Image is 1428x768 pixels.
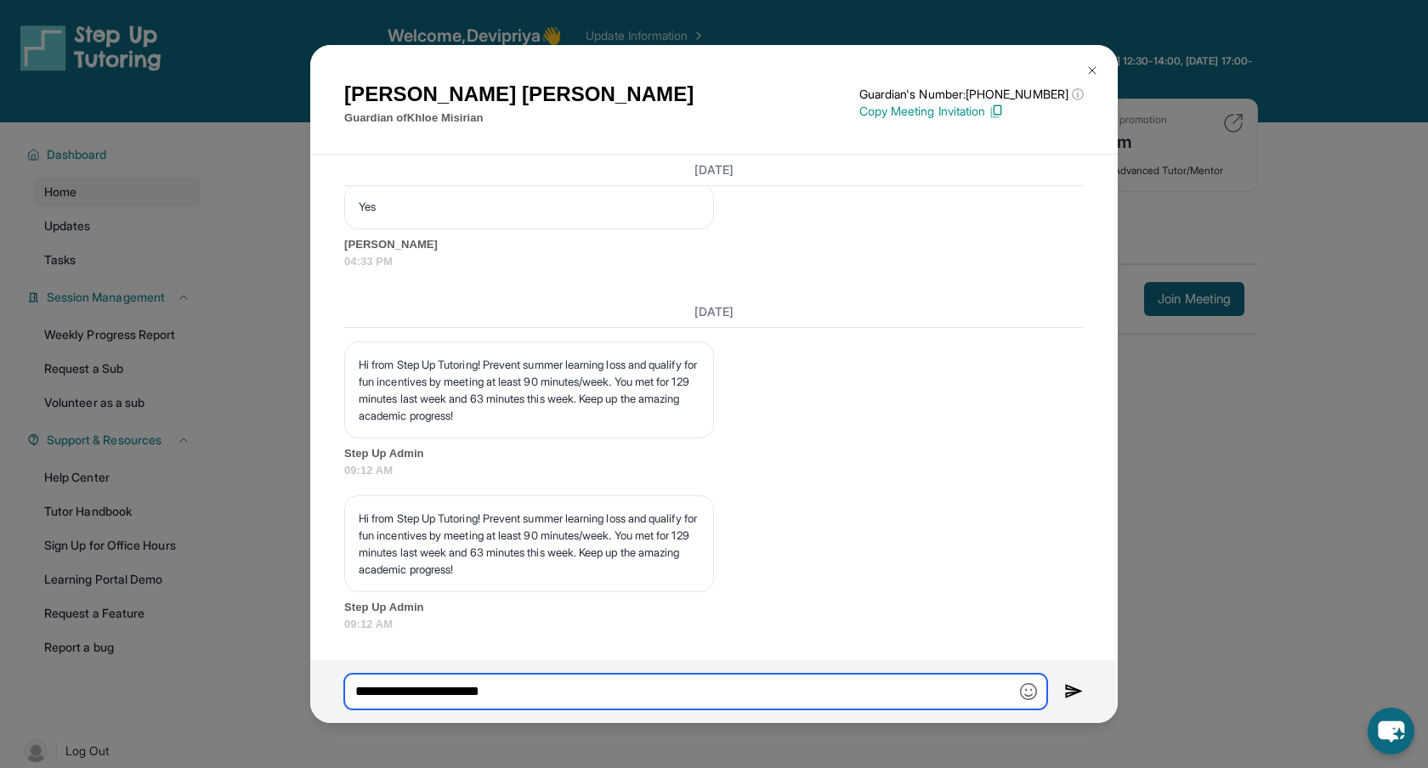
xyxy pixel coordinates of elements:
p: Guardian of Khloe Misirian [344,110,694,127]
p: Copy Meeting Invitation [859,103,1084,120]
span: [PERSON_NAME] [344,236,1084,253]
span: 09:12 AM [344,462,1084,479]
img: Send icon [1064,681,1084,702]
span: 04:33 PM [344,253,1084,270]
h3: [DATE] [344,303,1084,320]
span: Step Up Admin [344,445,1084,462]
h3: [DATE] [344,161,1084,178]
span: Step Up Admin [344,599,1084,616]
p: Hi from Step Up Tutoring! Prevent summer learning loss and qualify for fun incentives by meeting ... [359,356,700,424]
h1: [PERSON_NAME] [PERSON_NAME] [344,79,694,110]
img: Copy Icon [989,104,1004,119]
span: ⓘ [1072,86,1084,103]
span: 09:12 AM [344,616,1084,633]
img: Close Icon [1085,64,1099,77]
p: Yes [359,198,700,215]
img: Emoji [1020,683,1037,700]
p: Hi from Step Up Tutoring! Prevent summer learning loss and qualify for fun incentives by meeting ... [359,510,700,578]
p: Guardian's Number: [PHONE_NUMBER] [859,86,1084,103]
button: chat-button [1368,708,1414,754]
